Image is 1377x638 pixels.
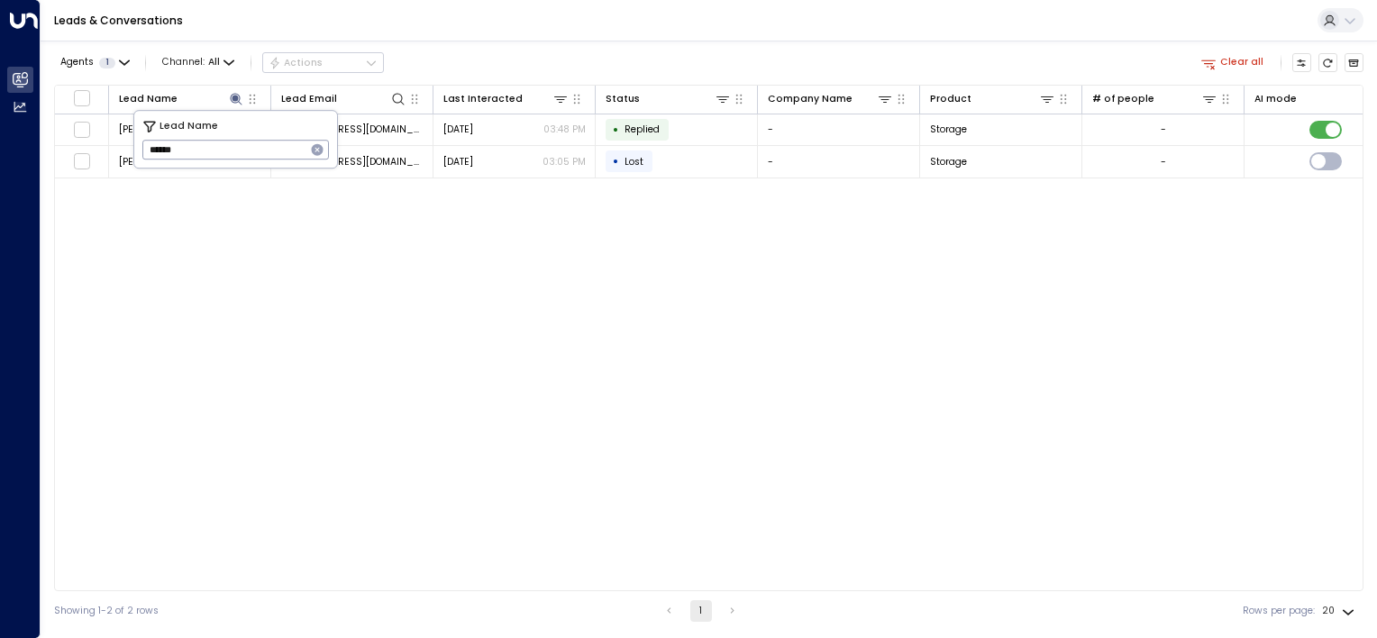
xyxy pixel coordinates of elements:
[262,52,384,74] div: Button group with a nested menu
[758,114,920,146] td: -
[262,52,384,74] button: Actions
[443,90,570,107] div: Last Interacted
[119,123,197,136] span: Bob Oakley
[119,155,197,169] span: Sara coakley
[758,146,920,178] td: -
[443,155,473,169] span: Aug 11, 2025
[99,58,115,68] span: 1
[625,123,660,136] span: Replied
[269,57,324,69] div: Actions
[606,90,732,107] div: Status
[768,90,894,107] div: Company Name
[157,53,240,72] button: Channel:All
[930,123,967,136] span: Storage
[543,155,586,169] p: 03:05 PM
[1254,91,1297,107] div: AI mode
[1318,53,1338,73] span: Refresh
[208,57,220,68] span: All
[1092,91,1154,107] div: # of people
[658,600,744,622] nav: pagination navigation
[281,90,407,107] div: Lead Email
[930,91,971,107] div: Product
[281,123,424,136] span: boboakley60@aol.co.uk
[1292,53,1312,73] button: Customize
[443,91,523,107] div: Last Interacted
[73,153,90,170] span: Toggle select row
[1092,90,1218,107] div: # of people
[690,600,712,622] button: page 1
[543,123,586,136] p: 03:48 PM
[54,53,134,72] button: Agents1
[1196,53,1270,72] button: Clear all
[54,13,183,28] a: Leads & Conversations
[281,91,337,107] div: Lead Email
[625,155,643,169] span: Lost
[1322,600,1358,622] div: 20
[73,89,90,106] span: Toggle select all
[606,91,640,107] div: Status
[443,123,473,136] span: Yesterday
[613,118,619,141] div: •
[160,119,218,134] span: Lead Name
[930,90,1056,107] div: Product
[1345,53,1364,73] button: Archived Leads
[73,121,90,138] span: Toggle select row
[1243,604,1315,618] label: Rows per page:
[768,91,853,107] div: Company Name
[157,53,240,72] span: Channel:
[1161,123,1166,136] div: -
[930,155,967,169] span: Storage
[119,90,245,107] div: Lead Name
[119,91,178,107] div: Lead Name
[60,58,94,68] span: Agents
[613,150,619,173] div: •
[1161,155,1166,169] div: -
[281,155,424,169] span: saracoakley@hotmail.co.uk
[54,604,159,618] div: Showing 1-2 of 2 rows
